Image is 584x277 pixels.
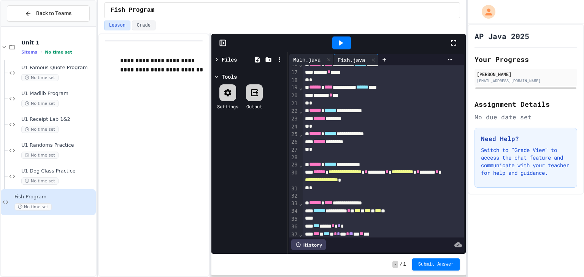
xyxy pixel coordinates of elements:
[132,21,156,30] button: Grade
[14,203,52,211] span: No time set
[289,161,299,169] div: 29
[289,100,299,108] div: 21
[289,223,299,231] div: 36
[412,258,460,271] button: Submit Answer
[21,90,94,97] span: U1 Madlib Program
[21,116,94,123] span: U1 Receipt Lab 1&2
[289,84,299,92] div: 19
[289,200,299,208] div: 33
[289,108,299,116] div: 22
[289,77,299,84] div: 18
[289,169,299,185] div: 30
[289,207,299,215] div: 34
[21,50,37,55] span: 5 items
[289,154,299,161] div: 28
[299,62,303,68] span: Fold line
[222,55,237,63] div: Files
[334,54,378,65] div: Fish.java
[299,162,303,168] span: Fold line
[403,261,406,268] span: 1
[289,115,299,123] div: 23
[222,73,237,81] div: Tools
[289,131,299,139] div: 25
[418,261,454,268] span: Submit Answer
[289,54,334,65] div: Main.java
[474,112,577,122] div: No due date set
[21,152,59,159] span: No time set
[217,103,238,110] div: Settings
[21,126,59,133] span: No time set
[289,231,299,239] div: 37
[14,194,94,200] span: Fish Program
[36,9,71,17] span: Back to Teams
[299,108,303,114] span: Fold line
[477,71,575,78] div: [PERSON_NAME]
[45,50,72,55] span: No time set
[474,3,497,21] div: My Account
[481,146,571,177] p: Switch to "Grade View" to access the chat feature and communicate with your teacher for help and ...
[474,31,529,41] h1: AP Java 2025
[474,54,577,65] h2: Your Progress
[289,192,299,200] div: 32
[481,134,571,143] h3: Need Help?
[477,78,575,84] div: [EMAIL_ADDRESS][DOMAIN_NAME]
[289,185,299,193] div: 31
[334,56,369,64] div: Fish.java
[21,100,59,107] span: No time set
[299,131,303,137] span: Fold line
[21,142,94,149] span: U1 Randoms Practice
[246,103,262,110] div: Output
[21,74,59,81] span: No time set
[21,168,94,174] span: U1 Dog Class Practice
[400,261,402,268] span: /
[289,123,299,131] div: 24
[289,92,299,100] div: 20
[299,200,303,206] span: Fold line
[289,215,299,223] div: 35
[299,231,303,237] span: Fold line
[21,177,59,185] span: No time set
[289,138,299,146] div: 26
[7,5,90,22] button: Back to Teams
[291,239,326,250] div: History
[21,65,94,71] span: U1 Famous Quote Program
[289,146,299,154] div: 27
[289,55,324,63] div: Main.java
[474,99,577,109] h2: Assignment Details
[392,261,398,268] span: -
[289,69,299,77] div: 17
[104,21,130,30] button: Lesson
[40,49,42,55] span: •
[299,85,303,91] span: Fold line
[111,6,154,15] span: Fish Program
[21,39,94,46] span: Unit 1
